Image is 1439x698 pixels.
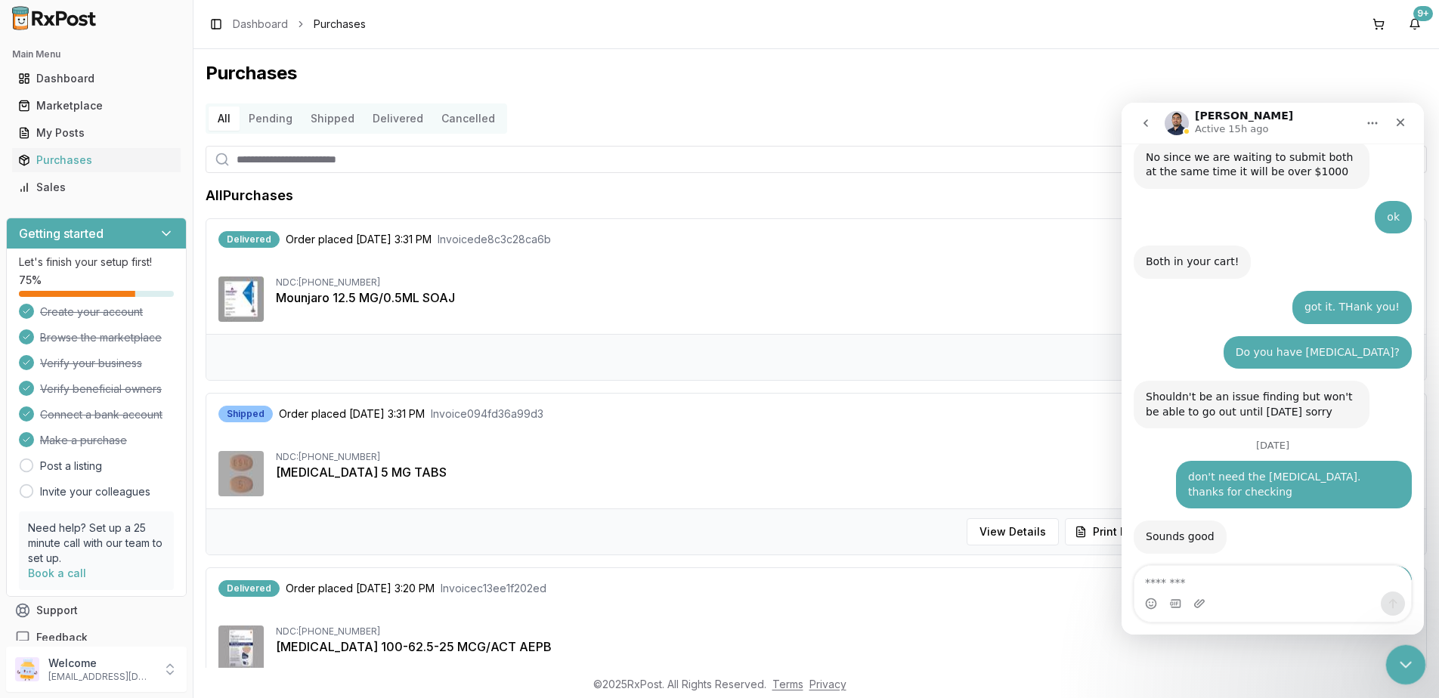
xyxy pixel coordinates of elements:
[431,406,543,422] span: Invoice 094fd36a99d3
[18,98,175,113] div: Marketplace
[206,185,293,206] h1: All Purchases
[48,656,153,671] p: Welcome
[218,451,264,496] img: Eliquis 5 MG TABS
[240,107,302,131] a: Pending
[6,121,187,145] button: My Posts
[1413,6,1433,21] div: 9+
[438,232,551,247] span: Invoice de8c3c28ca6b
[218,625,264,671] img: Trelegy Ellipta 100-62.5-25 MCG/ACT AEPB
[40,304,143,320] span: Create your account
[1122,103,1424,635] iframe: Intercom live chat
[12,147,181,174] a: Purchases
[1403,12,1427,36] button: 9+
[279,406,425,422] span: Order placed [DATE] 3:31 PM
[1386,645,1426,685] iframe: Intercom live chat
[276,451,1414,463] div: NDC: [PHONE_NUMBER]
[18,71,175,86] div: Dashboard
[441,581,546,596] span: Invoice c13ee1f202ed
[12,119,181,147] a: My Posts
[218,231,280,248] div: Delivered
[218,406,273,422] div: Shipped
[6,94,187,118] button: Marketplace
[209,107,240,131] button: All
[15,657,39,681] img: User avatar
[276,289,1414,307] div: Mounjaro 12.5 MG/0.5ML SOAJ
[28,567,86,579] a: Book a call
[967,518,1059,545] button: View Details
[48,671,153,683] p: [EMAIL_ADDRESS][DOMAIN_NAME]
[432,107,504,131] button: Cancelled
[206,61,1427,85] h1: Purchases
[772,678,803,690] a: Terms
[6,6,103,30] img: RxPost Logo
[276,463,1414,481] div: [MEDICAL_DATA] 5 MG TABS
[6,148,187,172] button: Purchases
[18,153,175,168] div: Purchases
[276,625,1414,638] div: NDC: [PHONE_NUMBER]
[233,17,288,32] a: Dashboard
[19,255,174,270] p: Let's finish your setup first!
[19,273,42,288] span: 75 %
[40,433,127,448] span: Make a purchase
[276,638,1414,656] div: [MEDICAL_DATA] 100-62.5-25 MCG/ACT AEPB
[276,276,1414,289] div: NDC: [PHONE_NUMBER]
[12,48,181,60] h2: Main Menu
[314,17,366,32] span: Purchases
[218,276,264,322] img: Mounjaro 12.5 MG/0.5ML SOAJ
[1065,518,1168,545] button: Print Invoice
[18,125,175,141] div: My Posts
[6,66,187,91] button: Dashboard
[40,407,162,422] span: Connect a bank account
[12,174,181,201] a: Sales
[40,330,162,345] span: Browse the marketplace
[302,107,364,131] button: Shipped
[809,678,846,690] a: Privacy
[218,580,280,597] div: Delivered
[12,65,181,92] a: Dashboard
[6,597,187,624] button: Support
[40,459,102,474] a: Post a listing
[6,175,187,199] button: Sales
[18,180,175,195] div: Sales
[6,624,187,651] button: Feedback
[286,581,435,596] span: Order placed [DATE] 3:20 PM
[233,17,366,32] nav: breadcrumb
[40,484,150,499] a: Invite your colleagues
[40,381,162,397] span: Verify beneficial owners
